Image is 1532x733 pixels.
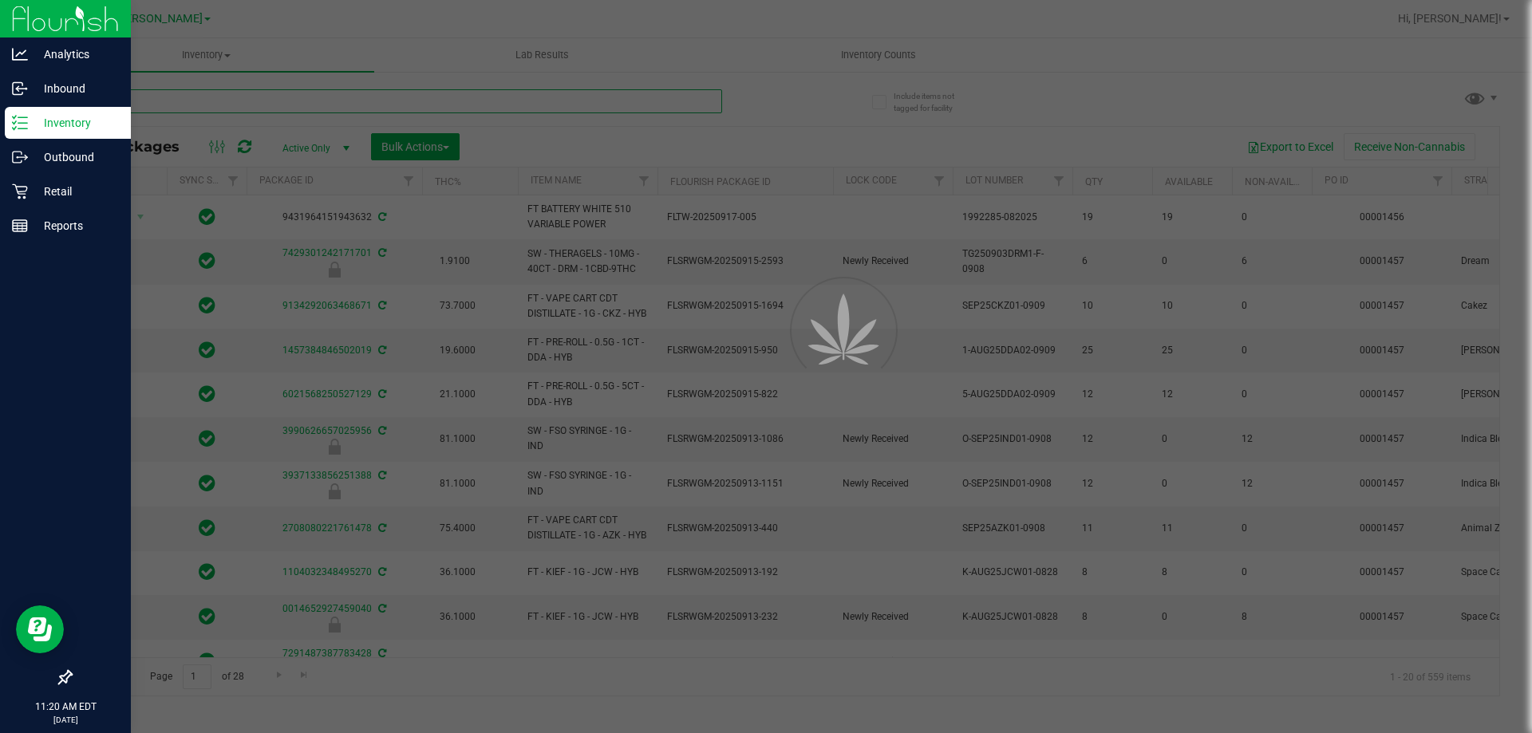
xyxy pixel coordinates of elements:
[28,79,124,98] p: Inbound
[12,218,28,234] inline-svg: Reports
[7,714,124,726] p: [DATE]
[16,605,64,653] iframe: Resource center
[28,216,124,235] p: Reports
[28,148,124,167] p: Outbound
[12,115,28,131] inline-svg: Inventory
[12,46,28,62] inline-svg: Analytics
[28,113,124,132] p: Inventory
[28,45,124,64] p: Analytics
[12,183,28,199] inline-svg: Retail
[7,700,124,714] p: 11:20 AM EDT
[12,81,28,97] inline-svg: Inbound
[28,182,124,201] p: Retail
[12,149,28,165] inline-svg: Outbound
